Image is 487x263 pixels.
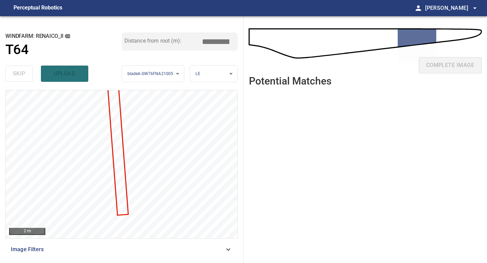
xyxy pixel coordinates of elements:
[5,241,238,258] div: Image Filters
[249,75,331,87] h2: Potential Matches
[64,32,71,40] button: copy message details
[5,32,122,40] h2: windfarm: Renaico_II
[127,71,173,76] span: bladeA-GW76FNA21005
[414,4,422,12] span: person
[5,42,28,58] h1: T64
[425,3,479,13] span: [PERSON_NAME]
[14,3,62,14] figcaption: Perceptual Robotics
[5,42,122,58] a: T64
[124,38,181,44] label: Distance from root (m):
[190,65,237,82] div: LE
[422,1,479,15] button: [PERSON_NAME]
[471,4,479,12] span: arrow_drop_down
[11,245,224,254] span: Image Filters
[195,71,200,76] span: LE
[122,65,184,82] div: bladeA-GW76FNA21005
